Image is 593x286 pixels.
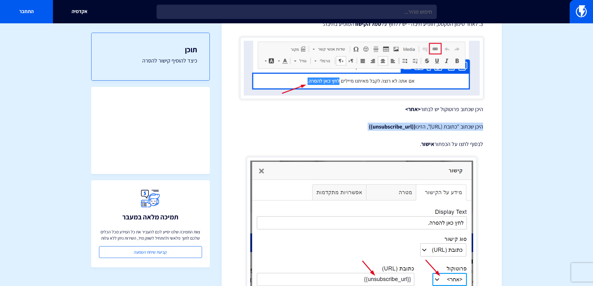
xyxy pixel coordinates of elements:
p: היכן שכתוב פרוטוקול יש לבחור [240,105,483,113]
strong: סמל הקישור [354,20,381,27]
p: 3. לאחר סימון הטקסט, תופיע תיבה - יש ללחוץ על המופיע בתיבה: [240,20,483,28]
a: כיצד להוסיף קישור להסרה [104,57,197,65]
input: חיפוש מהיר... [157,5,437,19]
h3: תוכן [104,45,197,54]
p: היכן שכתוב "כתובת (URL)", הזינו [240,123,483,131]
h3: תמיכה מלאה במעבר [122,213,178,221]
p: צוות התמיכה שלנו יסייע לכם להעביר את כל המידע מכל הכלים שלכם לתוך פלאשי ולהתחיל לשווק מיד, השירות... [99,229,202,241]
strong: {{unsubscribe_url}} [369,123,416,130]
p: לבסוף לחצו על הכפתור . [240,140,483,148]
strong: <אחר> [405,105,421,113]
a: קביעת שיחת הטמעה [99,246,202,258]
strong: אישור [421,140,434,148]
